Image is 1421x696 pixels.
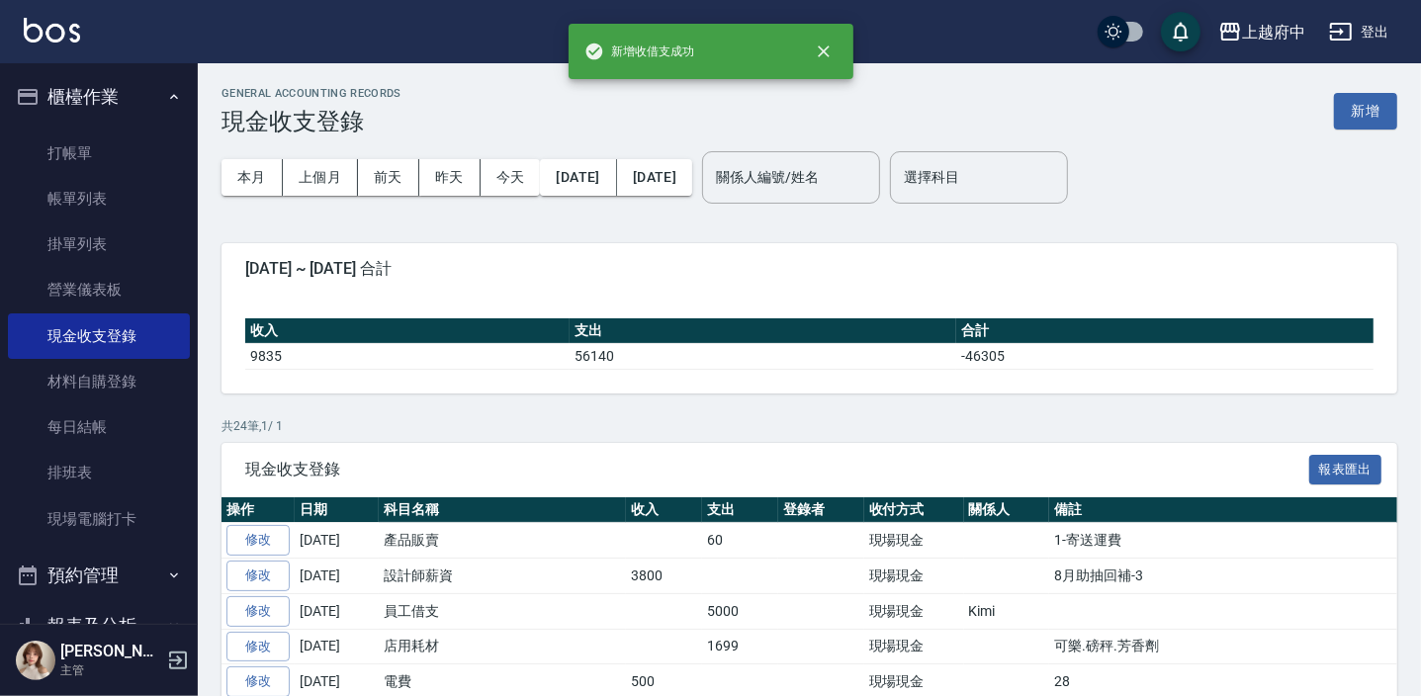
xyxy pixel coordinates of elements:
td: -46305 [956,343,1374,369]
td: 店用耗材 [379,629,626,664]
td: 60 [702,523,778,559]
p: 主管 [60,661,161,679]
td: [DATE] [295,593,379,629]
button: [DATE] [617,159,692,196]
a: 營業儀表板 [8,267,190,312]
td: 現場現金 [864,559,964,594]
img: Person [16,641,55,680]
button: 昨天 [419,159,481,196]
a: 報表匯出 [1309,459,1382,478]
h2: GENERAL ACCOUNTING RECORDS [222,87,401,100]
button: 上個月 [283,159,358,196]
td: 設計師薪資 [379,559,626,594]
button: close [802,30,845,73]
a: 排班表 [8,450,190,495]
th: 科目名稱 [379,497,626,523]
button: 上越府中 [1210,12,1313,52]
th: 合計 [956,318,1374,344]
button: 登出 [1321,14,1397,50]
th: 收入 [245,318,570,344]
a: 修改 [226,525,290,556]
a: 每日結帳 [8,404,190,450]
button: 今天 [481,159,541,196]
p: 共 24 筆, 1 / 1 [222,417,1397,435]
td: [DATE] [295,523,379,559]
td: 3800 [626,559,702,594]
th: 關係人 [964,497,1050,523]
button: 櫃檯作業 [8,71,190,123]
button: 預約管理 [8,550,190,601]
th: 登錄者 [778,497,864,523]
td: 現場現金 [864,629,964,664]
button: [DATE] [540,159,616,196]
a: 修改 [226,632,290,662]
th: 收付方式 [864,497,964,523]
button: 報表匯出 [1309,455,1382,485]
a: 打帳單 [8,130,190,176]
h5: [PERSON_NAME] [60,642,161,661]
td: 員工借支 [379,593,626,629]
h3: 現金收支登錄 [222,108,401,135]
span: 現金收支登錄 [245,460,1309,479]
img: Logo [24,18,80,43]
th: 收入 [626,497,702,523]
a: 修改 [226,596,290,627]
a: 現場電腦打卡 [8,496,190,542]
button: save [1161,12,1200,51]
td: 56140 [570,343,956,369]
a: 材料自購登錄 [8,359,190,404]
td: 現場現金 [864,523,964,559]
td: [DATE] [295,559,379,594]
span: [DATE] ~ [DATE] 合計 [245,259,1374,279]
button: 報表及分析 [8,600,190,652]
div: 上越府中 [1242,20,1305,44]
a: 帳單列表 [8,176,190,221]
th: 操作 [222,497,295,523]
td: 產品販賣 [379,523,626,559]
a: 掛單列表 [8,221,190,267]
td: [DATE] [295,629,379,664]
td: 9835 [245,343,570,369]
td: 現場現金 [864,593,964,629]
th: 支出 [570,318,956,344]
a: 新增 [1334,101,1397,120]
a: 現金收支登錄 [8,313,190,359]
a: 修改 [226,561,290,591]
button: 前天 [358,159,419,196]
button: 本月 [222,159,283,196]
button: 新增 [1334,93,1397,130]
td: 1699 [702,629,778,664]
span: 新增收借支成功 [584,42,695,61]
th: 日期 [295,497,379,523]
td: Kimi [964,593,1050,629]
th: 支出 [702,497,778,523]
td: 5000 [702,593,778,629]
